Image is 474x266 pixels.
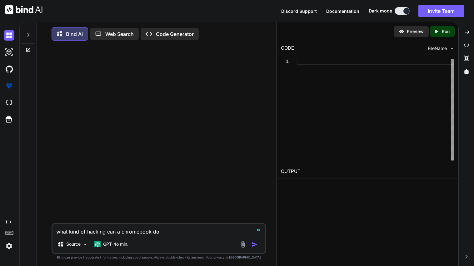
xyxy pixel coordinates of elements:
[52,255,266,260] p: Bind can provide inaccurate information, including about people. Always double-check its answers....
[281,45,294,52] div: CODE
[277,164,458,179] h2: OUTPUT
[418,5,464,17] button: Invite Team
[66,30,83,38] p: Bind AI
[4,47,14,57] img: darkAi-studio
[281,8,317,14] button: Discord Support
[4,64,14,74] img: githubDark
[449,46,455,51] img: chevron down
[4,81,14,91] img: premium
[252,241,258,248] img: icon
[52,224,265,235] textarea: To enrich screen reader interactions, please activate Accessibility in Grammarly extension settings
[66,241,81,247] p: Source
[103,241,130,247] p: GPT-4o min..
[4,30,14,41] img: darkChat
[156,30,194,38] p: Code Generator
[4,241,14,251] img: settings
[369,8,392,14] span: Dark mode
[94,241,101,247] img: GPT-4o mini
[82,242,88,247] img: Pick Models
[326,8,359,14] button: Documentation
[4,97,14,108] img: cloudideIcon
[442,28,450,35] p: Run
[399,29,404,34] img: preview
[5,5,42,14] img: Bind AI
[407,28,424,35] p: Preview
[428,45,447,52] span: FileName
[281,59,289,65] div: 1
[105,30,134,38] p: Web Search
[239,241,247,248] img: attachment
